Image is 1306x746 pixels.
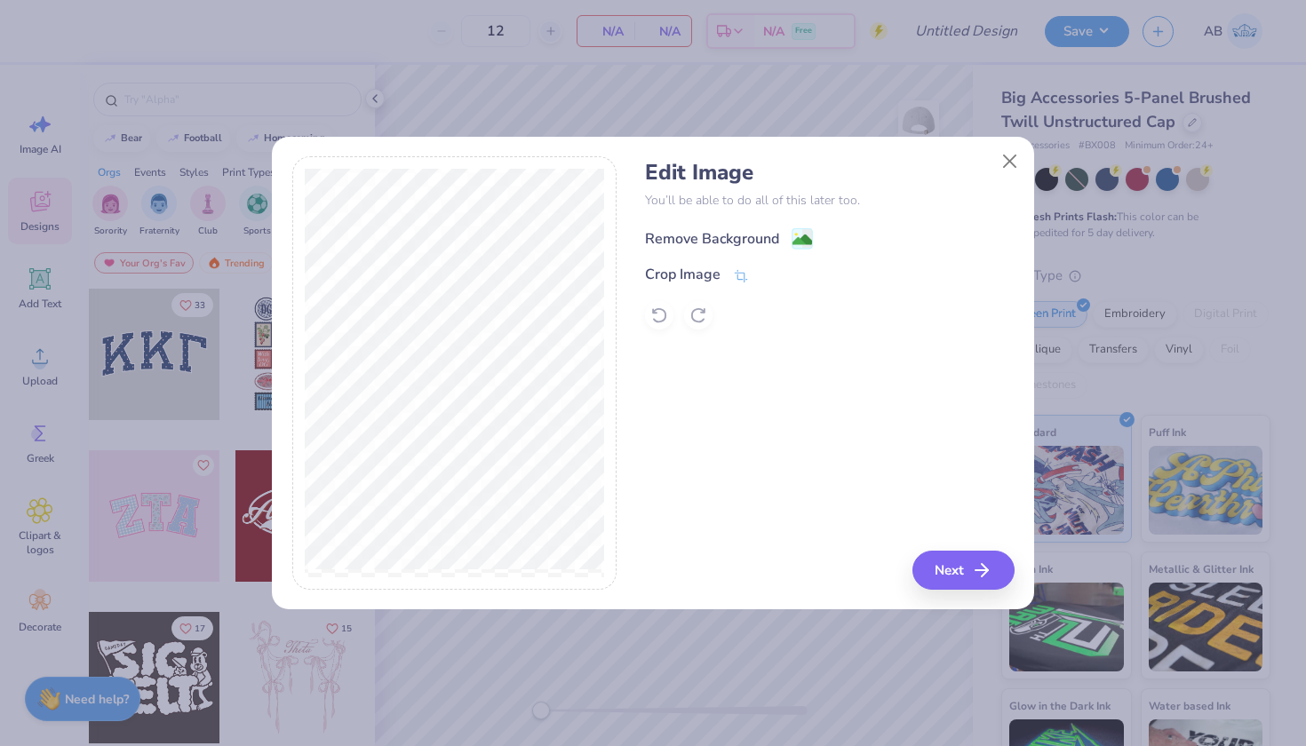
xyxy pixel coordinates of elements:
p: You’ll be able to do all of this later too. [645,191,1014,210]
h4: Edit Image [645,160,1014,186]
button: Next [912,551,1015,590]
div: Crop Image [645,264,721,285]
div: Remove Background [645,228,779,250]
button: Close [993,144,1027,178]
